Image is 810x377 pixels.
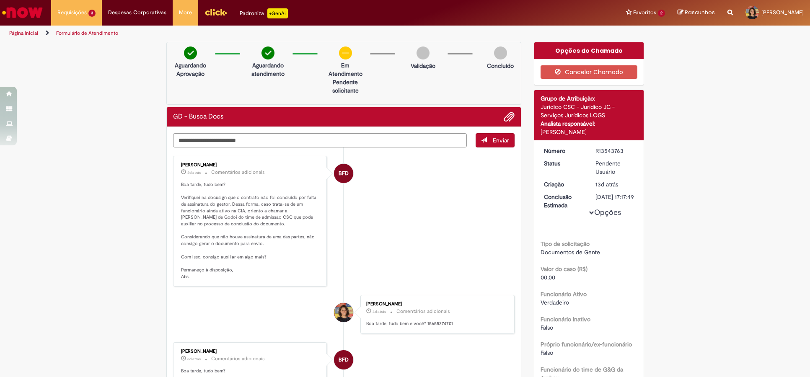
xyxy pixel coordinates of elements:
span: 8d atrás [187,356,201,362]
div: Beatriz Florio De Jesus [334,350,353,369]
time: 26/09/2025 13:55:56 [373,309,386,314]
div: Analista responsável: [541,119,637,128]
p: Aguardando atendimento [248,61,288,78]
span: Enviar [493,137,509,144]
time: 26/09/2025 15:01:57 [187,170,201,175]
div: Grupo de Atribuição: [541,94,637,103]
span: 4d atrás [373,309,386,314]
span: Verdadeiro [541,299,569,306]
small: Comentários adicionais [211,169,265,176]
span: More [179,8,192,17]
time: 17/09/2025 13:56:27 [595,181,618,188]
span: Despesas Corporativas [108,8,166,17]
span: BFD [339,163,349,183]
div: [PERSON_NAME] [181,163,321,168]
span: 4d atrás [187,170,201,175]
button: Adicionar anexos [504,111,515,122]
span: Documentos de Gente [541,248,600,256]
img: img-circle-grey.png [494,46,507,59]
div: R13543763 [595,147,634,155]
div: [DATE] 17:17:49 [595,193,634,201]
b: Valor do caso (R$) [541,265,587,273]
b: Tipo de solicitação [541,240,590,248]
p: +GenAi [267,8,288,18]
b: Funcionário Inativo [541,315,590,323]
img: ServiceNow [1,4,44,21]
span: Favoritos [633,8,656,17]
span: BFD [339,350,349,370]
img: img-circle-grey.png [417,46,430,59]
b: Funcionário Ativo [541,290,587,298]
span: 00,00 [541,274,555,281]
ul: Trilhas de página [6,26,534,41]
dt: Status [538,159,589,168]
span: [PERSON_NAME] [761,9,804,16]
div: Beatriz Florio De Jesus [334,164,353,183]
time: 22/09/2025 15:34:38 [187,356,201,362]
p: Aguardando Aprovação [170,61,211,78]
button: Cancelar Chamado [541,65,637,79]
img: check-circle-green.png [184,46,197,59]
h2: GD - Busca Docs Histórico de tíquete [173,113,223,121]
img: circle-minus.png [339,46,352,59]
dt: Número [538,147,589,155]
div: Jurídico CSC - Jurídico JG - Serviços Jurídicos LOGS [541,103,637,119]
div: Pendente Usuário [595,159,634,176]
span: 2 [658,10,665,17]
small: Comentários adicionais [396,308,450,315]
span: Falso [541,349,553,356]
div: Padroniza [240,8,288,18]
textarea: Digite sua mensagem aqui... [173,133,467,147]
b: Próprio funcionário/ex-funcionário [541,341,632,348]
span: 3 [88,10,96,17]
p: Concluído [487,62,514,70]
p: Boa tarde, tudo bem e você? 15655274701 [366,320,506,327]
span: Rascunhos [685,8,715,16]
p: Boa tarde, tudo bem? Verifiquei na docusign que o contrato não foi concluído por falta de assinat... [181,181,321,280]
span: Requisições [57,8,87,17]
dt: Conclusão Estimada [538,193,589,209]
p: Pendente solicitante [325,78,366,95]
div: [PERSON_NAME] [541,128,637,136]
div: [PERSON_NAME] [181,349,321,354]
div: [PERSON_NAME] [366,302,506,307]
small: Comentários adicionais [211,355,265,362]
span: 13d atrás [595,181,618,188]
div: Marina Ribeiro De Souza [334,303,353,322]
a: Rascunhos [678,9,715,17]
p: Validação [411,62,435,70]
span: Falso [541,324,553,331]
p: Em Atendimento [325,61,366,78]
div: Opções do Chamado [534,42,644,59]
button: Enviar [476,133,515,147]
img: check-circle-green.png [261,46,274,59]
a: Formulário de Atendimento [56,30,118,36]
img: click_logo_yellow_360x200.png [204,6,227,18]
a: Página inicial [9,30,38,36]
div: 17/09/2025 13:56:27 [595,180,634,188]
dt: Criação [538,180,589,188]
